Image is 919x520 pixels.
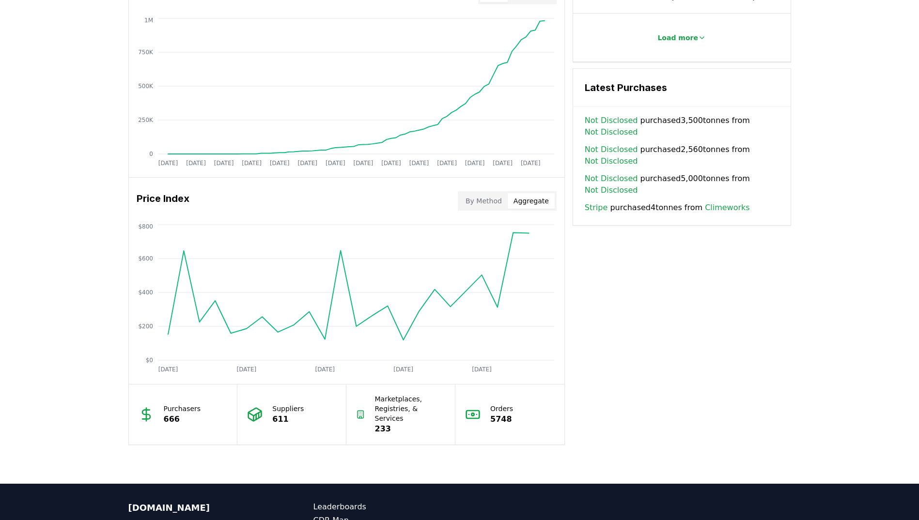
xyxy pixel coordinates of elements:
[585,80,779,95] h3: Latest Purchases
[149,151,153,157] tspan: 0
[236,366,256,373] tspan: [DATE]
[138,289,153,296] tspan: $400
[465,160,484,167] tspan: [DATE]
[158,366,178,373] tspan: [DATE]
[472,366,492,373] tspan: [DATE]
[508,193,555,209] button: Aggregate
[272,413,304,425] p: 611
[375,423,446,435] p: 233
[242,160,262,167] tspan: [DATE]
[138,83,154,90] tspan: 500K
[520,160,540,167] tspan: [DATE]
[705,202,750,214] a: Climeworks
[409,160,429,167] tspan: [DATE]
[269,160,289,167] tspan: [DATE]
[353,160,373,167] tspan: [DATE]
[164,404,201,413] p: Purchasers
[375,394,446,423] p: Marketplaces, Registries, & Services
[585,173,638,184] a: Not Disclosed
[138,323,153,330] tspan: $200
[437,160,457,167] tspan: [DATE]
[490,404,513,413] p: Orders
[490,413,513,425] p: 5748
[315,366,335,373] tspan: [DATE]
[460,193,508,209] button: By Method
[585,144,638,155] a: Not Disclosed
[138,223,153,230] tspan: $800
[585,144,779,167] span: purchased 2,560 tonnes from
[585,202,750,214] span: purchased 4 tonnes from
[585,184,638,196] a: Not Disclosed
[493,160,513,167] tspan: [DATE]
[585,202,607,214] a: Stripe
[585,155,638,167] a: Not Disclosed
[393,366,413,373] tspan: [DATE]
[650,28,714,47] button: Load more
[144,17,153,24] tspan: 1M
[313,501,460,513] a: Leaderboards
[585,126,638,138] a: Not Disclosed
[585,173,779,196] span: purchased 5,000 tonnes from
[138,255,153,262] tspan: $600
[138,49,154,56] tspan: 750K
[137,191,189,211] h3: Price Index
[297,160,317,167] tspan: [DATE]
[145,357,153,364] tspan: $0
[186,160,206,167] tspan: [DATE]
[381,160,401,167] tspan: [DATE]
[585,115,779,138] span: purchased 3,500 tonnes from
[585,115,638,126] a: Not Disclosed
[272,404,304,413] p: Suppliers
[138,117,154,123] tspan: 250K
[158,160,178,167] tspan: [DATE]
[657,33,698,43] p: Load more
[214,160,234,167] tspan: [DATE]
[128,501,275,515] p: [DOMAIN_NAME]
[164,413,201,425] p: 666
[326,160,345,167] tspan: [DATE]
